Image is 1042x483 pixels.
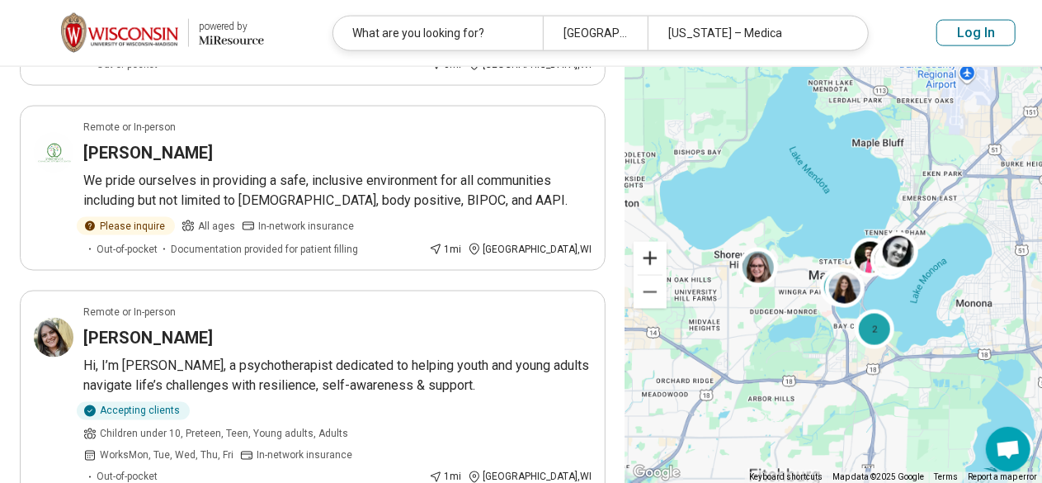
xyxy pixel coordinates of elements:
button: Zoom in [634,242,667,275]
span: Documentation provided for patient filling [171,242,358,257]
div: [GEOGRAPHIC_DATA] , WI [468,242,592,257]
p: Remote or In-person [83,305,176,320]
img: University of Wisconsin-Madison [61,13,178,53]
span: Works Mon, Tue, Wed, Thu, Fri [100,448,233,463]
div: [GEOGRAPHIC_DATA], [GEOGRAPHIC_DATA] [543,17,648,50]
div: 2 [855,309,894,348]
span: In-network insurance [258,219,354,234]
div: 3 [820,267,860,306]
span: Children under 10, Preteen, Teen, Young adults, Adults [100,427,348,442]
div: [US_STATE] – Medica [648,17,857,50]
span: Out-of-pocket [97,242,158,257]
span: Map data ©2025 Google [832,473,924,482]
div: Accepting clients [77,402,190,420]
a: University of Wisconsin-Madisonpowered by [26,13,264,53]
h3: [PERSON_NAME] [83,326,213,349]
span: All ages [198,219,235,234]
div: 1 mi [429,242,461,257]
button: Log In [936,20,1016,46]
div: Please inquire [77,217,175,235]
div: Open chat [986,427,1030,471]
div: What are you looking for? [333,17,543,50]
p: We pride ourselves in providing a safe, inclusive environment for all communities including but n... [83,171,592,211]
span: In-network insurance [257,448,352,463]
p: Remote or In-person [83,120,176,135]
a: Terms (opens in new tab) [934,473,958,482]
p: Hi, I’m [PERSON_NAME], a psychotherapist dedicated to helping youth and young adults navigate lif... [83,356,592,395]
div: powered by [199,19,264,34]
h3: [PERSON_NAME] [83,141,213,164]
button: Zoom out [634,276,667,309]
a: Report a map error [968,473,1037,482]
